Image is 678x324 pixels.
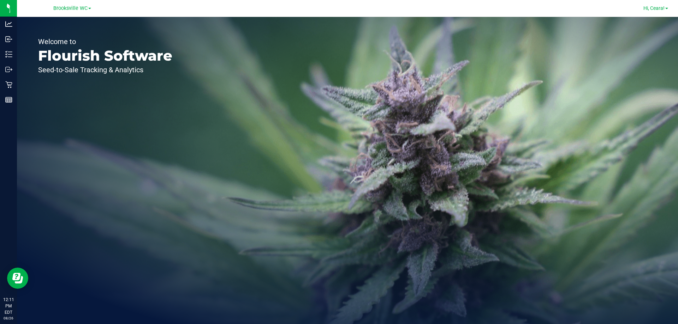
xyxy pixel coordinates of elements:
p: Welcome to [38,38,172,45]
p: Flourish Software [38,49,172,63]
p: 08/26 [3,316,14,321]
p: 12:11 PM EDT [3,297,14,316]
inline-svg: Inventory [5,51,12,58]
inline-svg: Retail [5,81,12,88]
inline-svg: Inbound [5,36,12,43]
p: Seed-to-Sale Tracking & Analytics [38,66,172,73]
inline-svg: Outbound [5,66,12,73]
inline-svg: Analytics [5,20,12,27]
span: Hi, Ceara! [643,5,665,11]
inline-svg: Reports [5,96,12,103]
iframe: Resource center [7,268,28,289]
span: Brooksville WC [53,5,88,11]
